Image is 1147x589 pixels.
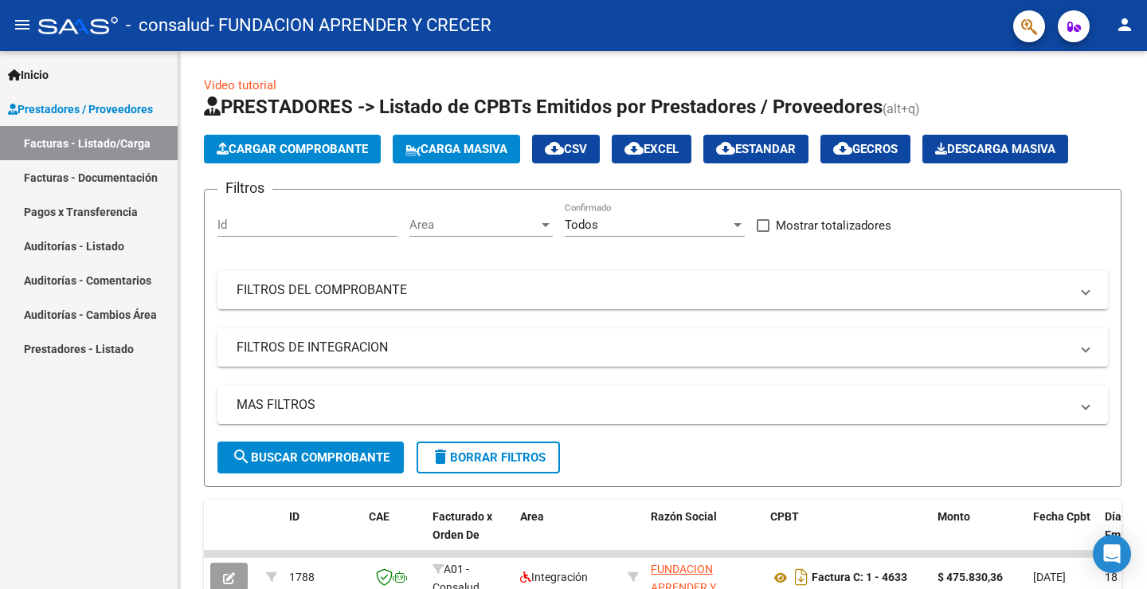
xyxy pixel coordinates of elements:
[289,510,299,523] span: ID
[565,218,598,232] span: Todos
[624,142,679,156] span: EXCEL
[393,135,520,163] button: Carga Masiva
[217,442,404,473] button: Buscar Comprobante
[612,135,691,163] button: EXCEL
[520,510,544,523] span: Area
[217,386,1108,424] mat-expansion-panel-header: MAS FILTROS
[217,142,368,156] span: Cargar Comprobante
[883,101,920,116] span: (alt+q)
[764,500,931,570] datatable-header-cell: CPBT
[217,271,1108,309] mat-expansion-panel-header: FILTROS DEL COMPROBANTE
[369,510,390,523] span: CAE
[126,8,209,43] span: - consalud
[651,510,717,523] span: Razón Social
[431,450,546,465] span: Borrar Filtros
[405,142,507,156] span: Carga Masiva
[833,139,852,158] mat-icon: cloud_download
[209,8,491,43] span: - FUNDACION APRENDER Y CRECER
[624,139,644,158] mat-icon: cloud_download
[204,78,276,92] a: Video tutorial
[13,15,32,34] mat-icon: menu
[1093,535,1131,573] div: Open Intercom Messenger
[362,500,426,570] datatable-header-cell: CAE
[409,218,538,232] span: Area
[922,135,1068,163] app-download-masive: Descarga masiva de comprobantes (adjuntos)
[833,142,898,156] span: Gecros
[204,135,381,163] button: Cargar Comprobante
[532,135,600,163] button: CSV
[545,139,564,158] mat-icon: cloud_download
[514,500,621,570] datatable-header-cell: Area
[938,571,1003,583] strong: $ 475.830,36
[644,500,764,570] datatable-header-cell: Razón Social
[1033,510,1090,523] span: Fecha Cpbt
[1027,500,1098,570] datatable-header-cell: Fecha Cpbt
[417,442,560,473] button: Borrar Filtros
[204,96,883,118] span: PRESTADORES -> Listado de CPBTs Emitidos por Prestadores / Proveedores
[1115,15,1134,34] mat-icon: person
[433,510,492,541] span: Facturado x Orden De
[812,571,907,584] strong: Factura C: 1 - 4633
[237,396,1070,414] mat-panel-title: MAS FILTROS
[426,500,514,570] datatable-header-cell: Facturado x Orden De
[217,328,1108,367] mat-expansion-panel-header: FILTROS DE INTEGRACION
[703,135,808,163] button: Estandar
[217,177,272,199] h3: Filtros
[8,66,49,84] span: Inicio
[820,135,910,163] button: Gecros
[922,135,1068,163] button: Descarga Masiva
[1105,571,1118,583] span: 18
[716,139,735,158] mat-icon: cloud_download
[232,450,390,465] span: Buscar Comprobante
[289,571,315,583] span: 1788
[931,500,1027,570] datatable-header-cell: Monto
[237,339,1070,356] mat-panel-title: FILTROS DE INTEGRACION
[283,500,362,570] datatable-header-cell: ID
[520,571,588,583] span: Integración
[716,142,796,156] span: Estandar
[938,510,970,523] span: Monto
[770,510,799,523] span: CPBT
[1033,571,1066,583] span: [DATE]
[431,447,450,466] mat-icon: delete
[232,447,251,466] mat-icon: search
[545,142,587,156] span: CSV
[776,216,891,235] span: Mostrar totalizadores
[237,281,1070,299] mat-panel-title: FILTROS DEL COMPROBANTE
[8,100,153,118] span: Prestadores / Proveedores
[935,142,1055,156] span: Descarga Masiva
